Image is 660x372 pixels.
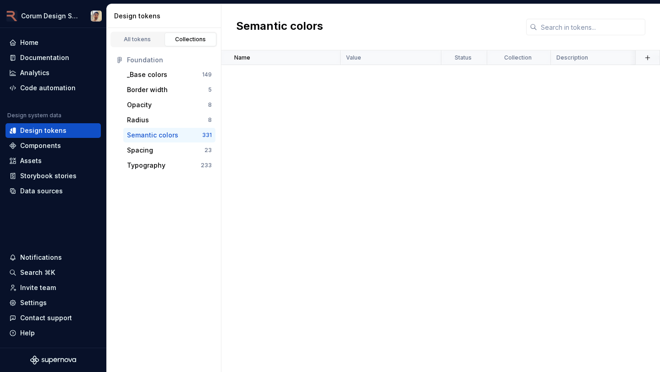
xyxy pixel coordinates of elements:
div: Documentation [20,53,69,62]
a: Documentation [5,50,101,65]
div: Border width [127,85,168,94]
button: Spacing23 [123,143,215,158]
div: Code automation [20,83,76,93]
a: Analytics [5,66,101,80]
a: Design tokens [5,123,101,138]
button: Corum Design SystemJulian Moss [2,6,104,26]
button: Border width5 [123,82,215,97]
button: Search ⌘K [5,265,101,280]
a: Invite team [5,280,101,295]
a: Components [5,138,101,153]
div: Design tokens [114,11,217,21]
div: Design tokens [20,126,66,135]
p: Name [234,54,250,61]
div: Radius [127,115,149,125]
button: Semantic colors331 [123,128,215,142]
input: Search in tokens... [537,19,645,35]
button: Notifications [5,250,101,265]
button: Contact support [5,311,101,325]
svg: Supernova Logo [30,356,76,365]
div: Search ⌘K [20,268,55,277]
div: Collections [168,36,214,43]
div: Home [20,38,38,47]
div: Help [20,328,35,338]
div: Typography [127,161,165,170]
button: Help [5,326,101,340]
div: Spacing [127,146,153,155]
div: Invite team [20,283,56,292]
div: 5 [208,86,212,93]
p: Description [556,54,588,61]
div: Analytics [20,68,49,77]
img: 0b9e674d-52c3-42c0-a907-e3eb623f920d.png [6,11,17,22]
div: 8 [208,116,212,124]
a: Assets [5,153,101,168]
h2: Semantic colors [236,19,323,35]
div: 8 [208,101,212,109]
div: Components [20,141,61,150]
p: Collection [504,54,532,61]
div: Data sources [20,186,63,196]
div: 23 [204,147,212,154]
div: Corum Design System [21,11,80,21]
button: Opacity8 [123,98,215,112]
button: Radius8 [123,113,215,127]
div: Foundation [127,55,212,65]
div: Contact support [20,313,72,323]
div: 149 [202,71,212,78]
div: Opacity [127,100,152,109]
div: All tokens [115,36,160,43]
a: Home [5,35,101,50]
button: Typography233 [123,158,215,173]
a: Settings [5,295,101,310]
div: Design system data [7,112,61,119]
div: Settings [20,298,47,307]
div: 233 [201,162,212,169]
div: Assets [20,156,42,165]
a: Storybook stories [5,169,101,183]
a: Data sources [5,184,101,198]
img: Julian Moss [91,11,102,22]
div: Notifications [20,253,62,262]
a: Code automation [5,81,101,95]
div: Semantic colors [127,131,178,140]
p: Value [346,54,361,61]
div: 331 [202,131,212,139]
div: Storybook stories [20,171,77,181]
button: _Base colors149 [123,67,215,82]
div: _Base colors [127,70,167,79]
